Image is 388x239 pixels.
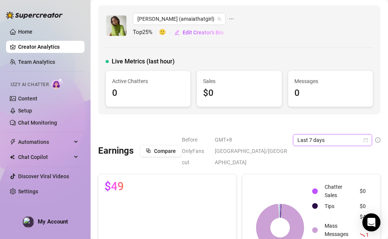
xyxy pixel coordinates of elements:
span: Compare [154,148,176,154]
span: thunderbolt [10,139,16,145]
button: Edit Creator's Bio [174,26,224,39]
td: Tips [322,200,356,212]
span: Active Chatters [112,77,184,85]
span: Messages [294,77,366,85]
span: fall [360,232,365,237]
div: 0 [112,86,184,100]
span: Automations [18,136,72,148]
span: Chat Copilot [18,151,72,163]
img: AI Chatter [52,78,63,89]
span: Amaia (amaiathatgirl) [137,13,221,25]
span: Last 7 days [297,134,368,146]
h3: Earnings [98,145,134,157]
a: Creator Analytics [18,41,79,53]
span: 🙂 [159,28,174,37]
span: Edit Creator's Bio [183,29,223,35]
a: Team Analytics [18,59,55,65]
span: Live Metrics (last hour) [112,57,175,66]
span: block [146,148,151,153]
a: Settings [18,188,38,194]
img: logo-BBDzfeDw.svg [6,11,63,19]
span: My Account [38,218,68,225]
span: ellipsis [229,13,234,25]
span: team [217,17,222,21]
a: Setup [18,108,32,114]
span: GMT+8 [GEOGRAPHIC_DATA]/[GEOGRAPHIC_DATA] [215,134,288,168]
a: Content [18,96,37,102]
img: profilePics%2FY8vLRAwdmmbAYS8ie2Vf3SdM9hD3.png [23,217,34,227]
div: $0 [360,187,370,195]
span: Izzy AI Chatter [11,81,49,88]
div: $0 [203,86,275,100]
div: Open Intercom Messenger [362,213,380,231]
span: edit [174,30,180,35]
span: Top 25 % [133,28,159,37]
button: Compare [140,145,182,157]
div: 0 [294,86,366,100]
img: Chat Copilot [10,154,15,160]
span: Before OnlyFans cut [182,134,210,168]
span: calendar [363,138,368,142]
td: Chatter Sales [322,183,356,199]
span: info-circle [375,137,380,143]
span: Sales [203,77,275,85]
a: Home [18,29,32,35]
a: Discover Viral Videos [18,173,69,179]
img: Amaia [106,15,126,36]
span: $49 [105,180,124,193]
a: Chat Monitoring [18,120,57,126]
div: $0 [360,202,370,210]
